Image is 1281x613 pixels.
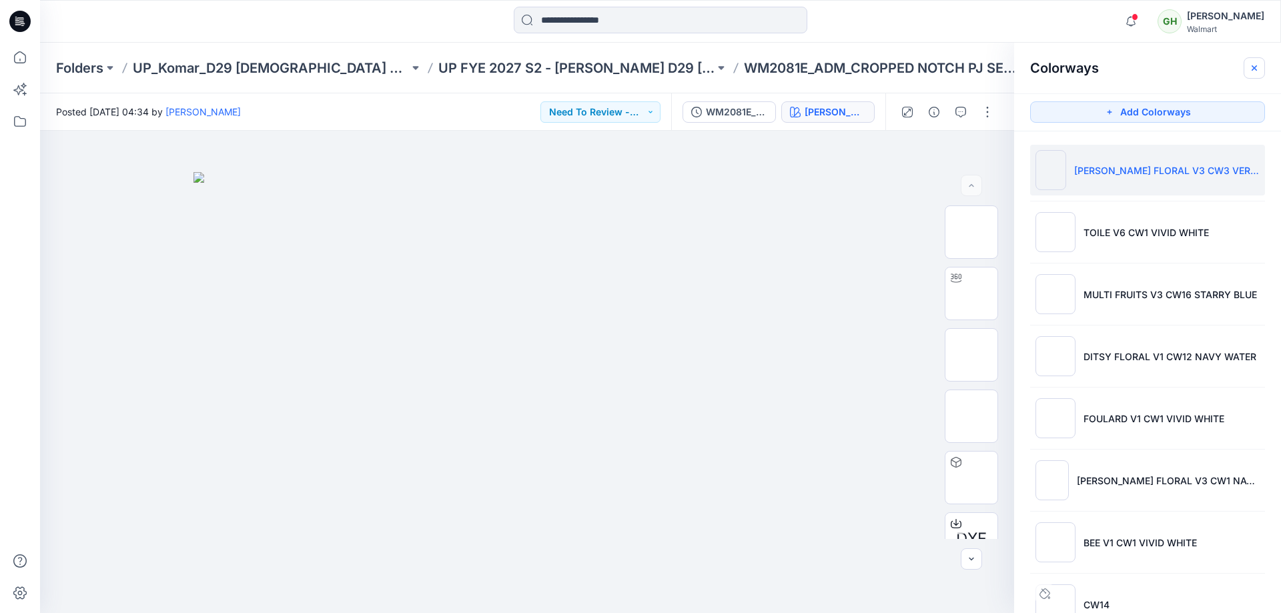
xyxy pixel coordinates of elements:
[1035,460,1069,500] img: ATHIYA FLORAL V3 CW1 NAVY WATER
[923,101,945,123] button: Details
[56,105,241,119] span: Posted [DATE] 04:34 by
[781,101,875,123] button: [PERSON_NAME] FLORAL V3 CW3 VERDIGRIS GREEN
[1074,163,1260,177] p: [PERSON_NAME] FLORAL V3 CW3 VERDIGRIS GREEN
[1084,536,1197,550] p: BEE V1 CW1 VIVID WHITE
[1030,60,1099,76] h2: Colorways
[1077,474,1260,488] p: [PERSON_NAME] FLORAL V3 CW1 NAVY WATER
[1035,336,1076,376] img: DITSY FLORAL V1 CW12 NAVY WATER
[956,527,987,551] span: DXF
[133,59,409,77] a: UP_Komar_D29 [DEMOGRAPHIC_DATA] Sleep
[1035,522,1076,562] img: BEE V1 CW1 VIVID WHITE
[56,59,103,77] a: Folders
[1030,101,1265,123] button: Add Colorways
[1035,274,1076,314] img: MULTI FRUITS V3 CW16 STARRY BLUE
[1084,598,1110,612] p: CW14
[1035,398,1076,438] img: FOULARD V1 CW1 VIVID WHITE
[1084,412,1224,426] p: FOULARD V1 CW1 VIVID WHITE
[744,59,1020,77] p: WM2081E_ADM_CROPPED NOTCH PJ SET w/ STRAIGHT HEM TOP_COLORWAY
[1084,287,1257,301] p: MULTI FRUITS V3 CW16 STARRY BLUE
[165,106,241,117] a: [PERSON_NAME]
[1187,8,1264,24] div: [PERSON_NAME]
[683,101,776,123] button: WM2081E_Proto comment applied pattern_Colorway_REV11
[1158,9,1182,33] div: GH
[1035,150,1066,190] img: ATHIYA FLORAL V3 CW3 VERDIGRIS GREEN
[1084,225,1209,239] p: TOILE V6 CW1 VIVID WHITE
[1084,350,1256,364] p: DITSY FLORAL V1 CW12 NAVY WATER
[805,105,866,119] div: ATHIYA FLORAL V3 CW3 VERDIGRIS GREEN
[1035,212,1076,252] img: TOILE V6 CW1 VIVID WHITE
[706,105,767,119] div: WM2081E_Proto comment applied pattern_Colorway_REV11
[1187,24,1264,34] div: Walmart
[438,59,715,77] a: UP FYE 2027 S2 - [PERSON_NAME] D29 [DEMOGRAPHIC_DATA] Sleepwear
